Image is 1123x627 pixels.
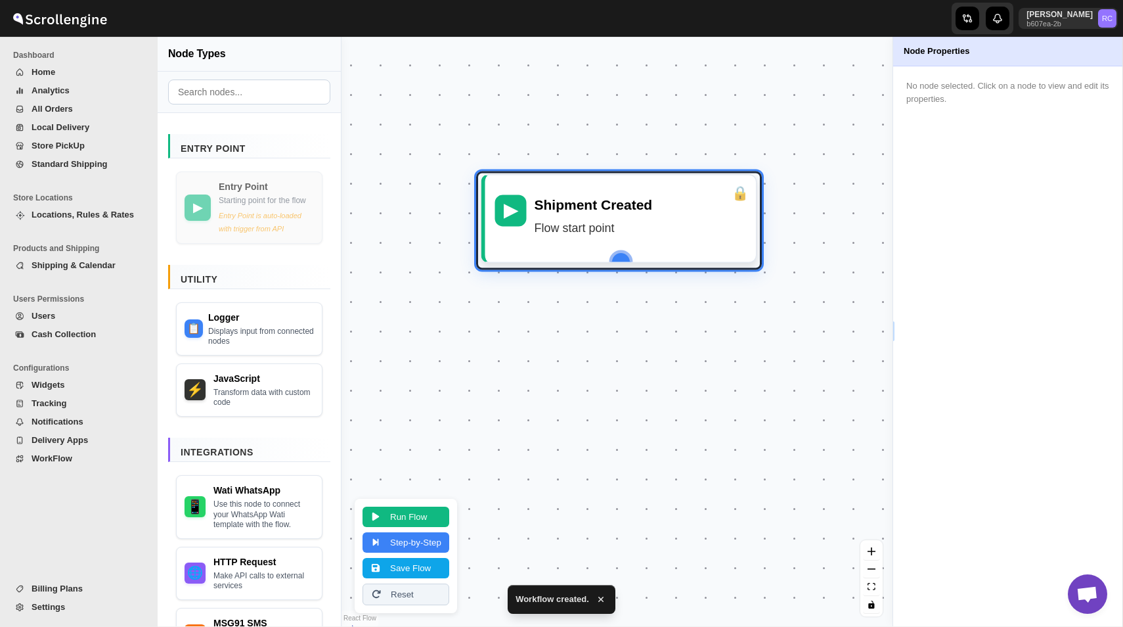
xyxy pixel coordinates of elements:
[32,122,89,132] span: Local Delivery
[8,450,143,468] button: WorkFlow
[1102,14,1112,22] text: RC
[8,63,143,81] button: Home
[32,380,64,390] span: Widgets
[863,543,880,561] button: zoom in
[185,563,206,584] div: HTTP Request
[8,81,143,100] button: Analytics
[8,100,143,118] button: All Orders
[363,507,449,527] button: Run Flow
[32,67,55,77] span: Home
[1098,9,1116,28] span: Rahul Chopra
[363,558,449,578] button: Save Flow
[168,265,330,289] div: Utility
[32,260,116,270] span: Shipping & Calendar
[1026,20,1093,28] p: b607ea-2b
[32,329,96,339] span: Cash Collection
[863,596,880,614] button: toggle interactivity
[32,85,70,95] span: Analytics
[1026,9,1093,20] p: [PERSON_NAME]
[904,45,969,58] span: Node Properties
[32,141,85,151] span: Store PickUp
[8,307,143,325] button: Users
[168,438,330,462] div: Integrations
[32,104,73,114] span: All Orders
[13,243,148,254] span: Products and Shipping
[185,195,211,221] div: Entry Point
[168,47,226,60] span: Node Types
[863,578,880,596] button: fit view
[8,376,143,394] button: Widgets
[8,256,143,275] button: Shipping & Calendar
[8,580,143,598] button: Billing Plans
[213,372,314,385] div: JavaScript
[13,294,148,304] span: Users Permissions
[219,180,314,193] div: Entry Point
[863,561,880,578] button: zoom out
[185,496,206,517] div: Wati WhatsApp
[213,388,314,408] div: Transform data with custom code
[893,66,1122,119] div: No node selected. Click on a node to view and edit its properties.
[32,584,83,593] span: Billing Plans
[168,80,330,104] input: Search nodes...
[535,218,747,238] div: Flow start point
[516,593,589,606] span: Workflow created.
[219,196,314,206] div: Starting point for the flow
[168,134,330,158] div: Entry Point
[363,584,449,605] button: Reset
[32,159,108,169] span: Standard Shipping
[8,206,143,224] button: Locations, Rules & Rates
[8,413,143,431] button: Notifications
[213,555,314,569] div: HTTP Request
[1068,574,1107,614] div: Open chat
[32,311,55,321] span: Users
[185,319,203,338] div: Logger
[8,394,143,413] button: Tracking
[476,171,762,269] div: ▶Shipment CreatedFlow start point
[213,499,314,530] div: Use this node to connect your WhatsApp Wati template with the flow.
[32,602,65,612] span: Settings
[1019,8,1118,29] button: User menu
[208,327,314,347] div: Displays input from connected nodes
[32,417,83,427] span: Notifications
[11,2,109,35] img: ScrollEngine
[13,50,148,60] span: Dashboard
[495,195,527,226] div: ▶
[363,532,449,553] button: Step-by-Step
[208,311,314,324] div: Logger
[535,195,747,214] div: Shipment Created
[32,398,66,408] span: Tracking
[32,435,88,445] span: Delivery Apps
[219,209,314,235] div: Entry Point is auto-loaded with trigger from API
[213,571,314,592] div: Make API calls to external services
[32,210,134,220] span: Locations, Rules & Rates
[32,453,72,463] span: WorkFlow
[8,598,143,616] button: Settings
[13,193,148,203] span: Store Locations
[13,363,148,373] span: Configurations
[185,379,206,400] div: JavaScript
[8,325,143,344] button: Cash Collection
[343,615,376,622] a: React Flow attribution
[176,172,322,244] div: Entry Point is auto-loaded with trigger from API
[8,431,143,450] button: Delivery Apps
[213,484,314,497] div: Wati WhatsApp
